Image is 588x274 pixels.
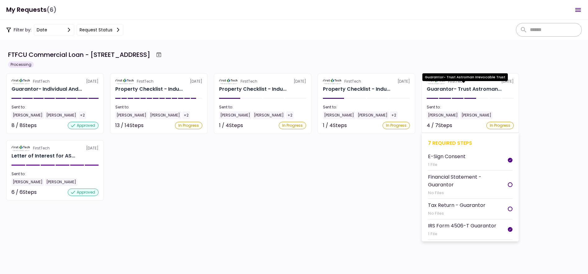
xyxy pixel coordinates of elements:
[153,49,164,60] button: Archive workflow
[323,79,410,84] div: [DATE]
[428,222,496,230] div: IRS Form 4506-T Guarantor
[115,79,202,84] div: [DATE]
[422,73,508,81] div: Guarantor- Trust Astroman Irrevocable Trust
[33,79,50,84] div: FirstTech
[390,111,397,119] div: +2
[219,79,238,84] img: Partner logo
[45,111,77,119] div: [PERSON_NAME]
[428,162,466,168] div: 1 File
[323,111,355,119] div: [PERSON_NAME]
[68,122,99,129] div: approved
[323,85,390,93] div: Property Checklist - Industrial 155 West 200 South
[219,79,306,84] div: [DATE]
[11,145,99,151] div: [DATE]
[428,190,508,196] div: No Files
[428,173,508,189] div: Financial Statement - Guarantor
[571,2,586,17] button: Open menu
[68,189,99,196] div: approved
[6,3,57,16] h1: My Requests
[115,122,144,129] div: 13 / 14 Steps
[115,85,183,93] div: Property Checklist - Industrial 1650 S Carbon Ave
[37,26,47,33] div: date
[8,62,34,68] div: Processing
[11,79,30,84] img: Partner logo
[427,104,514,110] div: Sent to:
[11,189,37,196] div: 6 / 6 Steps
[427,122,452,129] div: 4 / 7 Steps
[6,24,123,35] div: Filter by:
[219,122,243,129] div: 1 / 4 Steps
[11,85,82,93] div: Guarantor- Individual Andrew Stroman
[428,153,466,160] div: E-Sign Consent
[11,178,44,186] div: [PERSON_NAME]
[175,122,202,129] div: In Progress
[115,104,202,110] div: Sent to:
[8,50,150,59] div: FTFCU Commercial Loan - [STREET_ADDRESS]
[11,145,30,151] img: Partner logo
[344,79,361,84] div: FirstTech
[11,152,75,160] div: Letter of Interest for ASTRO PROPERTIES LLC 1650 S Carbon Ave Price UT
[383,122,410,129] div: In Progress
[137,79,154,84] div: FirstTech
[428,231,496,237] div: 1 File
[11,171,99,177] div: Sent to:
[33,145,50,151] div: FirstTech
[428,201,485,209] div: Tax Return - Guarantor
[323,79,342,84] img: Partner logo
[427,85,502,93] div: Guarantor- Trust Astroman Irrevocable Trust
[427,111,459,119] div: [PERSON_NAME]
[460,111,493,119] div: [PERSON_NAME]
[47,3,57,16] span: (6)
[11,79,99,84] div: [DATE]
[34,24,74,35] button: date
[219,111,251,119] div: [PERSON_NAME]
[286,111,294,119] div: +2
[182,111,190,119] div: +2
[323,104,410,110] div: Sent to:
[11,111,44,119] div: [PERSON_NAME]
[486,122,514,129] div: In Progress
[356,111,389,119] div: [PERSON_NAME]
[149,111,181,119] div: [PERSON_NAME]
[115,111,148,119] div: [PERSON_NAME]
[11,122,37,129] div: 8 / 8 Steps
[241,79,257,84] div: FirstTech
[11,104,99,110] div: Sent to:
[428,139,512,147] div: 7 required steps
[219,104,306,110] div: Sent to:
[279,122,306,129] div: In Progress
[115,79,134,84] img: Partner logo
[253,111,285,119] div: [PERSON_NAME]
[219,85,287,93] div: Property Checklist - Industrial 175 West 3450 South
[428,210,485,217] div: No Files
[77,24,123,35] button: Request status
[45,178,77,186] div: [PERSON_NAME]
[79,111,86,119] div: +2
[323,122,347,129] div: 1 / 4 Steps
